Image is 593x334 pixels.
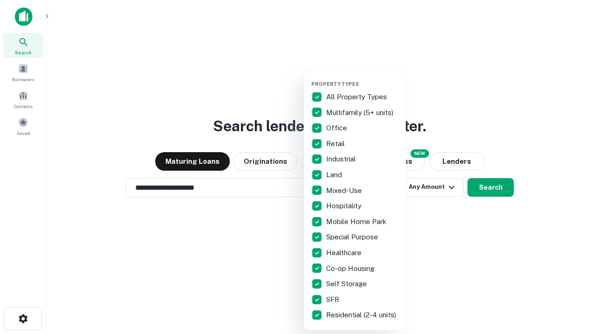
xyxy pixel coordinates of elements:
p: Retail [326,138,347,149]
p: Multifamily (5+ units) [326,107,395,118]
p: Special Purpose [326,231,380,243]
p: Co-op Housing [326,263,376,274]
p: Healthcare [326,247,363,258]
p: Self Storage [326,278,369,289]
iframe: Chat Widget [547,260,593,304]
p: Mobile Home Park [326,216,388,227]
p: All Property Types [326,91,389,103]
p: Mixed-Use [326,185,364,196]
p: Office [326,122,349,134]
p: Hospitality [326,200,363,212]
p: Residential (2-4 units) [326,309,398,321]
p: Industrial [326,154,358,165]
p: SFR [326,294,341,305]
p: Land [326,169,344,180]
span: Property Types [311,81,359,87]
